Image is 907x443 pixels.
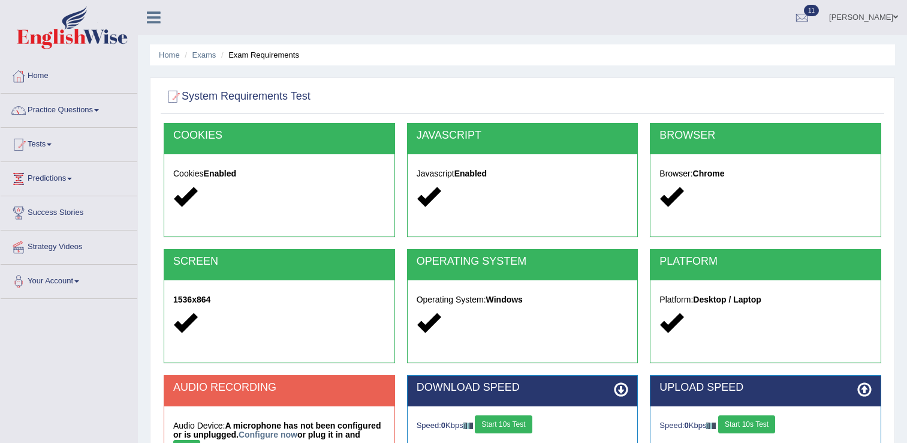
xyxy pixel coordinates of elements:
a: Your Account [1,265,137,295]
strong: 0 [441,421,445,430]
strong: 1536x864 [173,295,210,304]
a: Home [159,50,180,59]
h2: BROWSER [659,130,872,142]
a: Home [1,59,137,89]
a: Configure now [239,430,297,439]
h2: OPERATING SYSTEM [417,256,629,268]
h2: COOKIES [173,130,385,142]
div: Speed: Kbps [417,415,629,436]
a: Practice Questions [1,94,137,124]
h2: PLATFORM [659,256,872,268]
h5: Javascript [417,169,629,178]
button: Start 10s Test [475,415,532,433]
a: Success Stories [1,196,137,226]
div: Speed: Kbps [659,415,872,436]
strong: 0 [685,421,689,430]
h5: Platform: [659,295,872,304]
h2: AUDIO RECORDING [173,382,385,394]
strong: Enabled [204,169,236,178]
strong: Chrome [693,169,725,178]
h2: SCREEN [173,256,385,268]
img: ajax-loader-fb-connection.gif [706,423,716,429]
strong: Windows [486,295,523,304]
li: Exam Requirements [218,49,299,61]
h5: Operating System: [417,295,629,304]
button: Start 10s Test [718,415,775,433]
a: Exams [192,50,216,59]
h2: System Requirements Test [164,88,311,106]
img: ajax-loader-fb-connection.gif [463,423,473,429]
h2: DOWNLOAD SPEED [417,382,629,394]
strong: Desktop / Laptop [693,295,761,304]
a: Predictions [1,162,137,192]
strong: Enabled [454,169,487,178]
a: Tests [1,128,137,158]
h2: UPLOAD SPEED [659,382,872,394]
h5: Browser: [659,169,872,178]
h2: JAVASCRIPT [417,130,629,142]
a: Strategy Videos [1,231,137,261]
h5: Cookies [173,169,385,178]
span: 11 [804,5,819,16]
